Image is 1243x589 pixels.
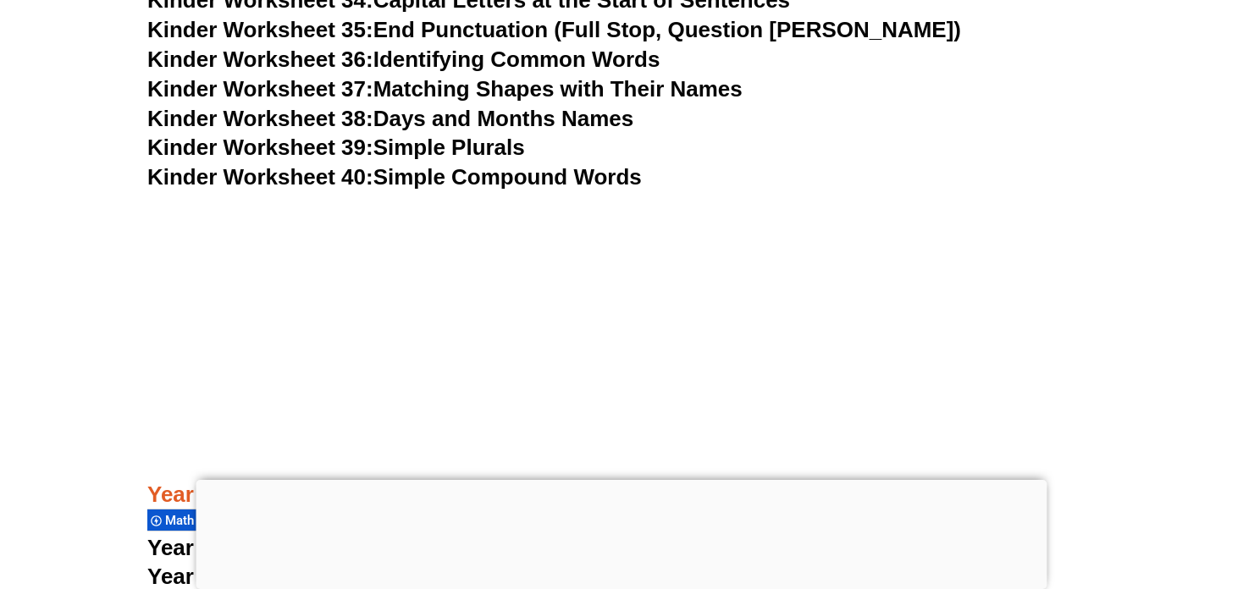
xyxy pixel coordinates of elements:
span: Kinder Worksheet 39: [147,135,373,160]
iframe: Chat Widget [1158,508,1243,589]
a: Year 1 Comprehension Worksheet 2: Trip to [GEOGRAPHIC_DATA] [147,564,844,589]
a: Year 1 Comprehension Worksheet 1: Dinosaur's diary [147,535,707,560]
span: Math tutoring [165,513,247,528]
a: Kinder Worksheet 37:Matching Shapes with Their Names [147,76,743,102]
span: Kinder Worksheet 35: [147,17,373,42]
a: Kinder Worksheet 40:Simple Compound Words [147,164,642,190]
a: Kinder Worksheet 35:End Punctuation (Full Stop, Question [PERSON_NAME]) [147,17,961,42]
div: Math tutoring [147,509,245,531]
iframe: Advertisement [196,480,1047,585]
span: Kinder Worksheet 38: [147,106,373,131]
a: Kinder Worksheet 38:Days and Months Names [147,106,633,131]
span: Kinder Worksheet 40: [147,164,373,190]
iframe: Advertisement [147,193,1096,438]
span: Kinder Worksheet 36: [147,47,373,72]
h3: Year 1 English Worksheets [147,481,1096,509]
a: Kinder Worksheet 39:Simple Plurals [147,135,525,160]
span: Kinder Worksheet 37: [147,76,373,102]
a: Kinder Worksheet 36:Identifying Common Words [147,47,660,72]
